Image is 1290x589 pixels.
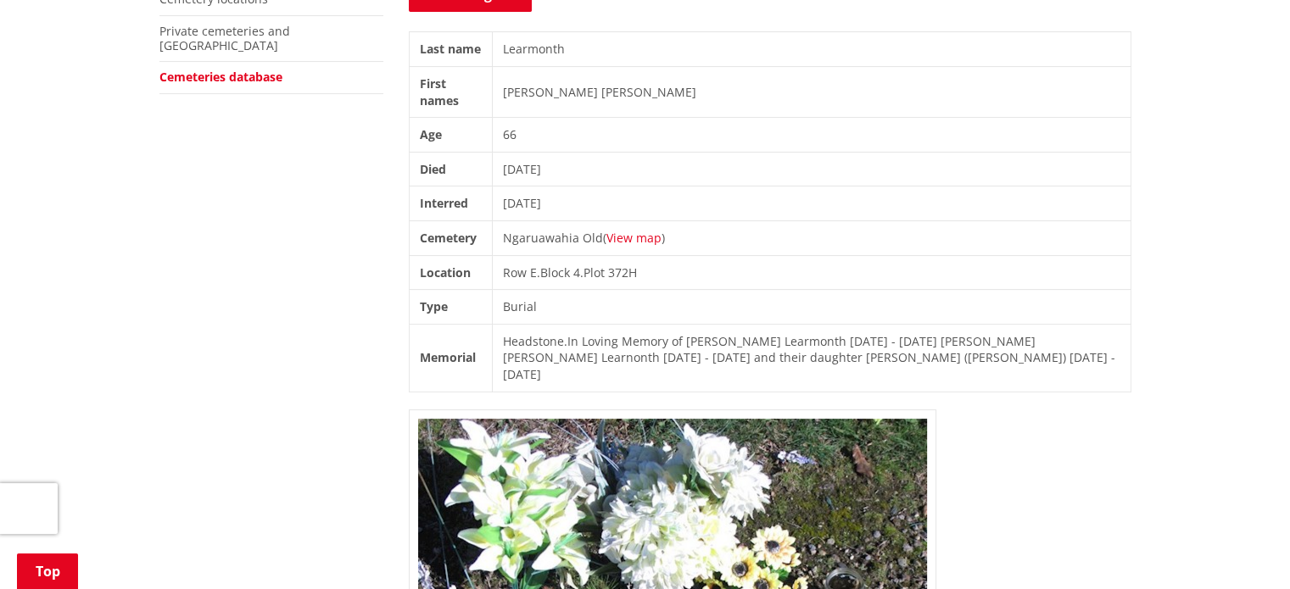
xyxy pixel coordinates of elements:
[17,553,78,589] a: Top
[409,118,493,153] th: Age
[606,230,662,246] a: View map
[493,290,1131,325] td: Burial
[409,66,493,117] th: First names
[493,186,1131,221] td: [DATE]
[409,324,493,392] th: Memorial
[493,255,1131,290] td: . .
[584,264,605,281] span: Plot
[608,264,637,281] span: 372H
[409,290,493,325] th: Type
[409,32,493,67] th: Last name
[493,152,1131,186] td: [DATE]
[493,220,1131,255] td: Ngaruawahia Old
[159,23,290,53] a: Private cemeteries and [GEOGRAPHIC_DATA]
[409,255,493,290] th: Location
[503,333,564,349] span: Headstone
[1212,518,1273,579] iframe: Messenger Launcher
[409,220,493,255] th: Cemetery
[493,32,1131,67] td: Learmonth
[493,324,1131,392] td: .
[540,264,570,281] span: Block
[409,186,493,221] th: Interred
[159,69,282,85] a: Cemeteries database
[409,152,493,186] th: Died
[493,118,1131,153] td: 66
[530,264,537,281] span: E
[573,264,580,281] span: 4
[493,66,1131,117] td: [PERSON_NAME] [PERSON_NAME]
[503,264,527,281] span: Row
[503,333,1115,382] span: In Loving Memory of [PERSON_NAME] Learmonth [DATE] - [DATE] [PERSON_NAME] [PERSON_NAME] Learnonth...
[603,230,665,246] span: ( )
